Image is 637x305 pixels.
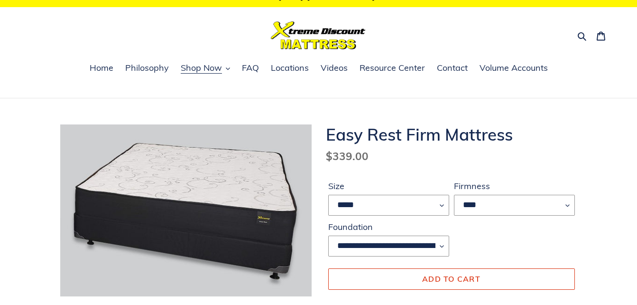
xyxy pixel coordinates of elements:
a: FAQ [237,61,264,76]
span: Add to cart [422,274,480,284]
a: Volume Accounts [475,61,553,76]
span: Videos [321,62,348,74]
a: Resource Center [355,61,430,76]
span: $339.00 [326,149,369,163]
a: Videos [316,61,352,76]
img: Xtreme Discount Mattress [271,21,366,49]
span: Contact [437,62,468,74]
a: Contact [432,61,472,76]
label: Foundation [328,220,449,233]
span: Shop Now [181,62,222,74]
span: Resource Center [360,62,425,74]
h1: Easy Rest Firm Mattress [326,124,577,144]
label: Size [328,180,449,192]
span: FAQ [242,62,259,74]
a: Philosophy [120,61,174,76]
span: Volume Accounts [480,62,548,74]
span: Philosophy [125,62,169,74]
a: Locations [266,61,314,76]
button: Shop Now [176,61,235,76]
button: Add to cart [328,268,575,289]
span: Locations [271,62,309,74]
a: Home [85,61,118,76]
label: Firmness [454,180,575,192]
span: Home [90,62,113,74]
